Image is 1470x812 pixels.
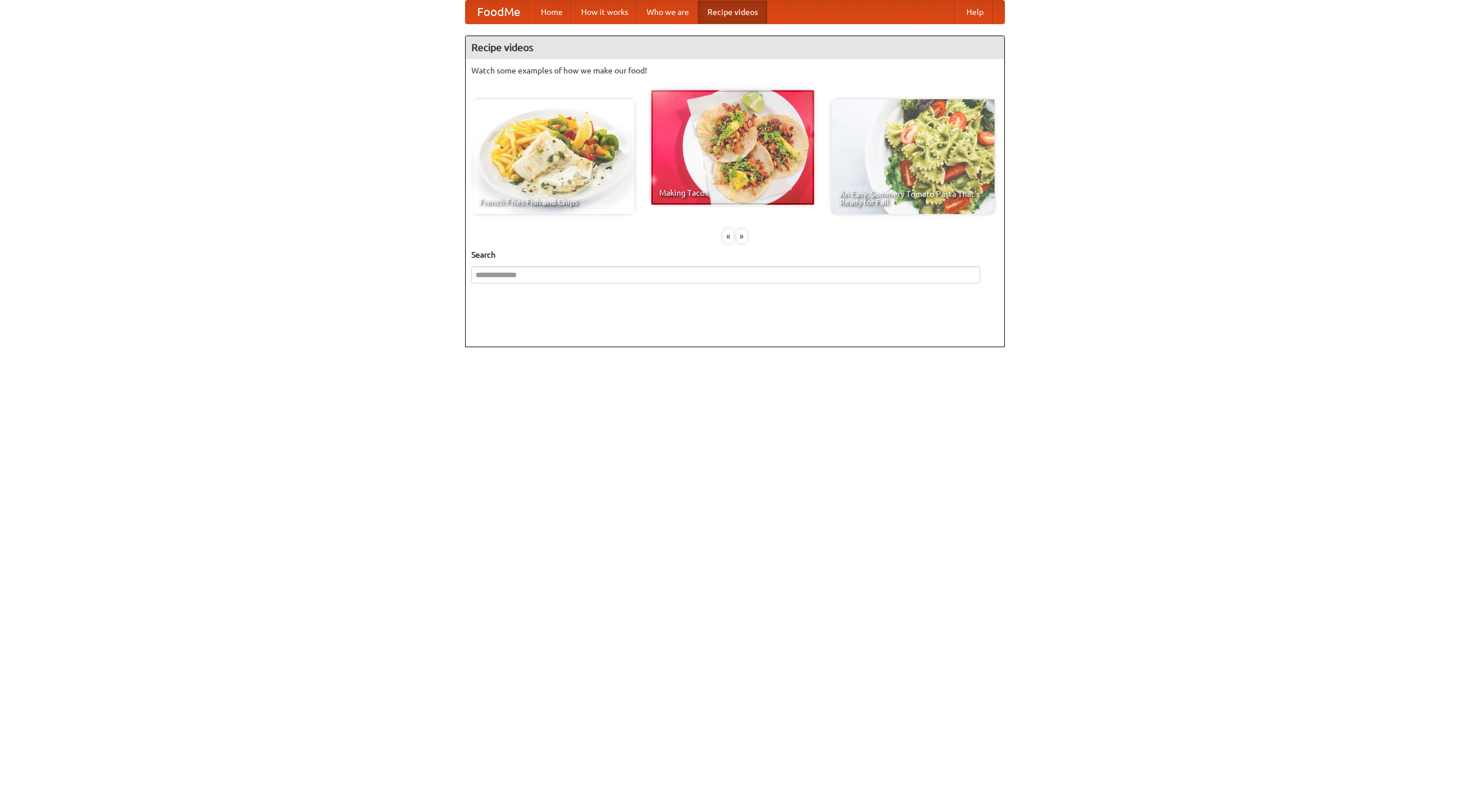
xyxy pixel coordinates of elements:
[471,99,635,214] a: French Fries Fish and Chips
[479,198,626,206] span: French Fries Fish and Chips
[532,1,572,24] a: Home
[471,65,999,76] p: Watch some examples of how we make our food!
[840,190,987,206] span: An Easy, Summery Tomato Pasta That's Ready for Fall
[471,249,999,261] h5: Search
[637,1,698,24] a: Who we are
[466,36,1004,59] h4: Recipe videos
[651,90,814,205] a: Making Tacos
[466,1,532,24] a: FoodMe
[698,1,767,24] a: Recipe videos
[659,189,806,197] span: Making Tacos
[831,99,995,214] a: An Easy, Summery Tomato Pasta That's Ready for Fall
[957,1,993,24] a: Help
[737,229,747,243] div: »
[572,1,637,24] a: How it works
[723,229,733,243] div: «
